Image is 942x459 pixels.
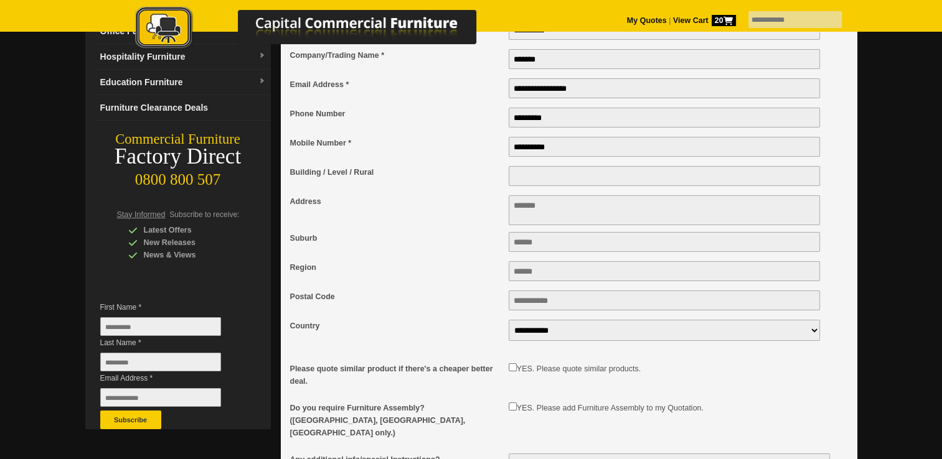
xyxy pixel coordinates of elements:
label: YES. Please quote similar products. [517,364,641,373]
input: Suburb [509,232,821,252]
div: Commercial Furniture [85,131,271,148]
span: Please quote similar product if there's a cheaper better deal. [290,363,502,387]
span: Address [290,195,502,208]
div: Latest Offers [128,224,247,236]
textarea: Address [509,195,821,225]
input: Email Address * [100,388,221,407]
a: Capital Commercial Furniture Logo [101,6,537,55]
span: Country [290,320,502,332]
span: First Name * [100,301,240,313]
input: Please quote similar product if there's a cheaper better deal. [509,363,517,371]
a: My Quotes [627,16,667,25]
input: First Name * [100,317,221,336]
span: Mobile Number * [290,137,502,149]
div: 0800 800 507 [85,165,271,188]
input: Last Name * [100,353,221,371]
input: Phone Number [509,108,821,127]
input: Region [509,261,821,281]
strong: View Cart [673,16,736,25]
span: Email Address * [100,372,240,384]
span: Subscribe to receive: [169,210,239,219]
span: Suburb [290,232,502,244]
a: View Cart20 [671,16,735,25]
a: Education Furnituredropdown [95,70,271,95]
span: Last Name * [100,336,240,349]
select: Country [509,320,821,341]
span: Building / Level / Rural [290,166,502,178]
div: News & Views [128,249,247,261]
span: Region [290,261,502,274]
a: Office Furnituredropdown [95,19,271,44]
div: Factory Direct [85,148,271,165]
input: Mobile Number * [509,137,821,157]
a: Hospitality Furnituredropdown [95,44,271,70]
span: Stay Informed [117,210,166,219]
span: Email Address * [290,78,502,91]
input: Company/Trading Name * [509,49,821,69]
label: YES. Please add Furniture Assembly to my Quotation. [517,404,704,412]
span: Phone Number [290,108,502,120]
input: Email Address * [509,78,821,98]
input: Building / Level / Rural [509,166,821,186]
img: Capital Commercial Furniture Logo [101,6,537,52]
input: Do you require Furniture Assembly? (Auckland, Wellington, Christchurch only.) [509,402,517,410]
a: Furniture Clearance Deals [95,95,271,121]
div: New Releases [128,236,247,249]
img: dropdown [258,78,266,85]
button: Subscribe [100,410,161,429]
span: 20 [712,15,736,26]
input: Postal Code [509,290,821,310]
span: Postal Code [290,290,502,303]
span: Do you require Furniture Assembly? ([GEOGRAPHIC_DATA], [GEOGRAPHIC_DATA], [GEOGRAPHIC_DATA] only.) [290,402,502,439]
